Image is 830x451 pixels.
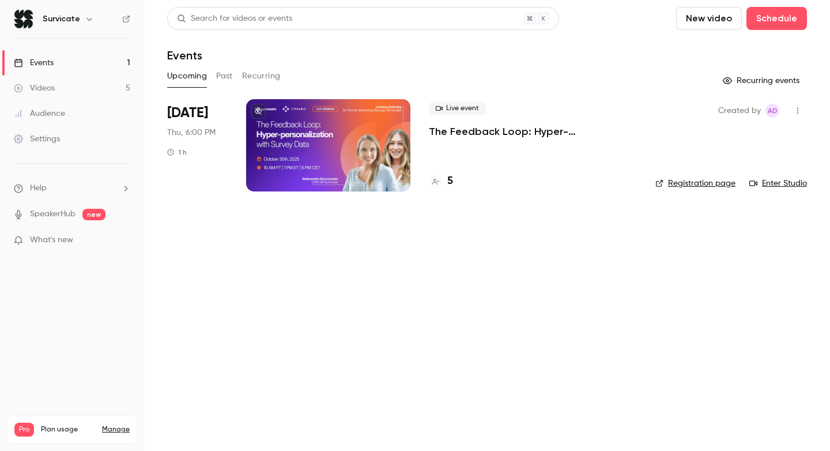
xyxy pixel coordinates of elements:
a: SpeakerHub [30,208,76,220]
a: Manage [102,425,130,434]
button: Recurring [242,67,281,85]
span: Live event [429,102,486,115]
div: Videos [14,82,55,94]
span: What's new [30,234,73,246]
button: Past [216,67,233,85]
h4: 5 [447,174,453,189]
a: The Feedback Loop: Hyper-personalization with Survey Data [429,125,637,138]
span: AD [768,104,778,118]
div: Oct 30 Thu, 6:00 PM (Europe/Warsaw) [167,99,228,191]
li: help-dropdown-opener [14,182,130,194]
span: Help [30,182,47,194]
span: Created by [718,104,761,118]
a: 5 [429,174,453,189]
button: Recurring events [718,72,807,90]
button: Schedule [746,7,807,30]
span: Thu, 6:00 PM [167,127,216,138]
div: Events [14,57,54,69]
span: Aleksandra Dworak [765,104,779,118]
h6: Survicate [43,13,80,25]
a: Enter Studio [749,178,807,189]
span: new [82,209,105,220]
h1: Events [167,48,202,62]
button: New video [676,7,742,30]
div: Audience [14,108,65,119]
div: 1 h [167,148,187,157]
div: Search for videos or events [177,13,292,25]
a: Registration page [655,178,735,189]
div: Settings [14,133,60,145]
button: Upcoming [167,67,207,85]
span: Plan usage [41,425,95,434]
iframe: Noticeable Trigger [116,235,130,246]
span: [DATE] [167,104,208,122]
span: Pro [14,423,34,437]
img: Survicate [14,10,33,28]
